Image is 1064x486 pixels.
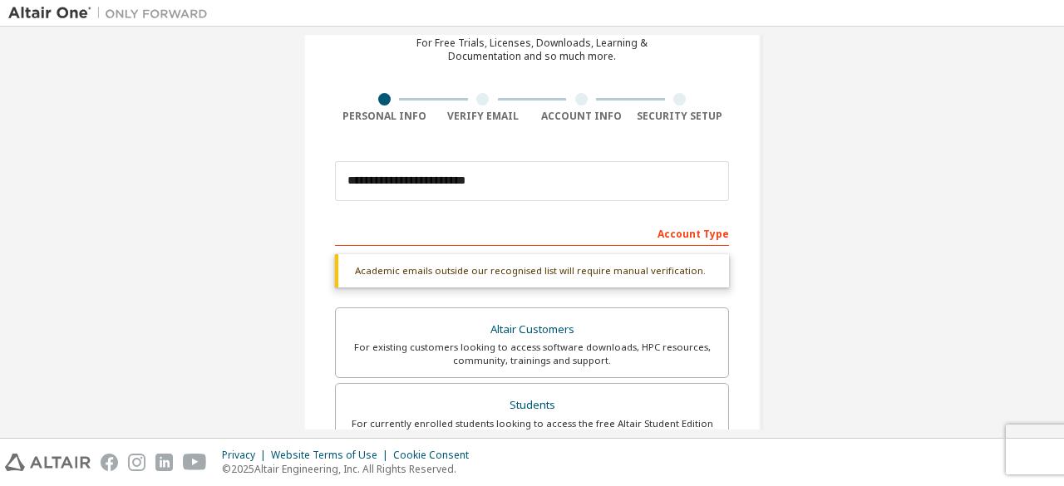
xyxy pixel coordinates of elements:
div: For currently enrolled students looking to access the free Altair Student Edition bundle and all ... [346,417,718,444]
div: Personal Info [335,110,434,123]
img: facebook.svg [101,454,118,471]
div: For Free Trials, Licenses, Downloads, Learning & Documentation and so much more. [416,37,648,63]
div: Cookie Consent [393,449,479,462]
div: Students [346,394,718,417]
img: linkedin.svg [155,454,173,471]
div: Security Setup [631,110,730,123]
img: altair_logo.svg [5,454,91,471]
div: Verify Email [434,110,533,123]
img: instagram.svg [128,454,145,471]
p: © 2025 Altair Engineering, Inc. All Rights Reserved. [222,462,479,476]
div: Account Info [532,110,631,123]
div: For existing customers looking to access software downloads, HPC resources, community, trainings ... [346,341,718,367]
div: Altair Customers [346,318,718,341]
div: Privacy [222,449,271,462]
div: Website Terms of Use [271,449,393,462]
img: Altair One [8,5,216,22]
div: Academic emails outside our recognised list will require manual verification. [335,254,729,287]
div: Account Type [335,219,729,246]
img: youtube.svg [183,454,207,471]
